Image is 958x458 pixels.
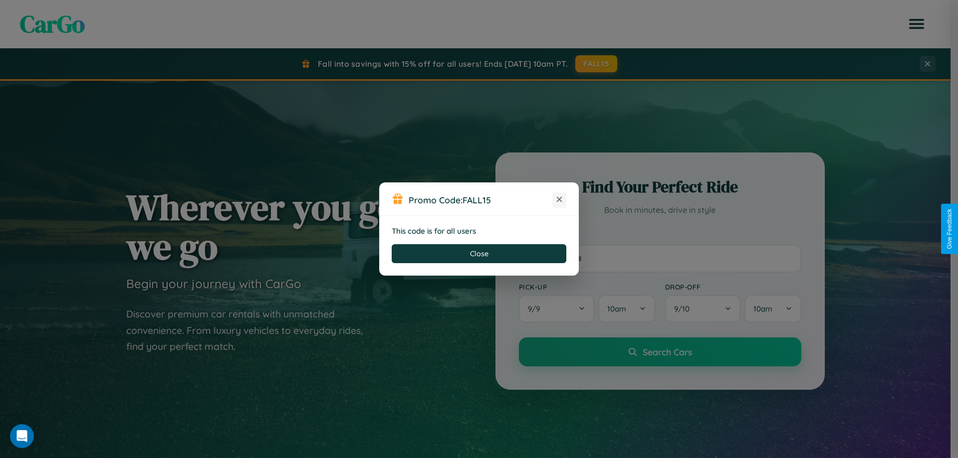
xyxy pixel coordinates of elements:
[392,244,566,263] button: Close
[409,194,552,205] h3: Promo Code:
[10,424,34,448] div: Open Intercom Messenger
[463,194,491,205] b: FALL15
[946,209,953,249] div: Give Feedback
[392,226,476,236] strong: This code is for all users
